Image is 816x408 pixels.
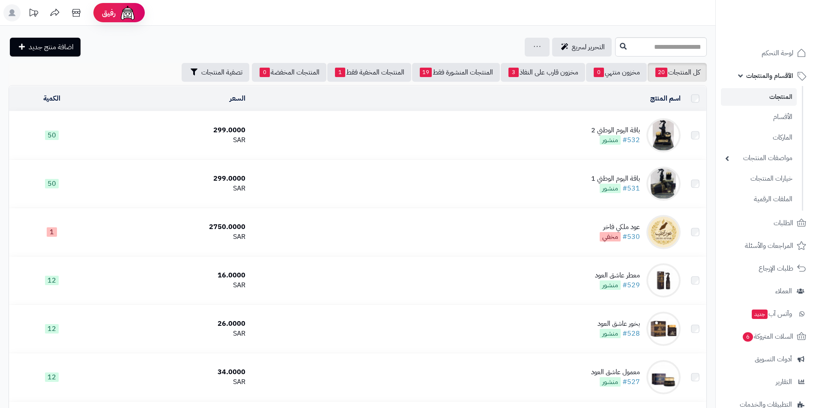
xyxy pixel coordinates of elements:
div: 299.0000 [98,174,245,184]
span: 12 [45,276,59,285]
span: الطلبات [774,217,793,229]
div: SAR [98,280,245,290]
span: طلبات الإرجاع [759,262,793,274]
span: اضافة منتج جديد [29,42,74,52]
span: 3 [508,68,519,77]
span: السلات المتروكة [742,331,793,342]
span: منشور [600,184,621,193]
a: اسم المنتج [650,93,681,104]
a: التقارير [721,372,811,392]
img: عود ملكي فاخر [646,215,681,249]
span: 1 [335,68,345,77]
span: رفيق [102,8,116,18]
a: اضافة منتج جديد [10,38,81,57]
span: وآتس آب [751,308,792,320]
img: ai-face.png [119,4,136,21]
a: الكمية [43,93,60,104]
a: المراجعات والأسئلة [721,235,811,256]
div: 34.0000 [98,367,245,377]
img: معمول عاشق العود [646,360,681,394]
a: السلات المتروكة6 [721,326,811,347]
div: 2750.0000 [98,222,245,232]
span: تصفية المنتجات [201,67,242,77]
div: SAR [98,329,245,339]
span: 1 [47,227,57,237]
span: 12 [45,324,59,334]
a: #531 [622,183,640,194]
div: 26.0000 [98,319,245,329]
a: وآتس آبجديد [721,304,811,324]
span: 19 [420,68,432,77]
span: 0 [594,68,604,77]
span: العملاء [775,285,792,297]
div: SAR [98,184,245,194]
a: أدوات التسويق [721,349,811,369]
span: 50 [45,179,59,188]
a: الملفات الرقمية [721,190,797,208]
img: بخور عاشق العود [646,312,681,346]
span: 20 [655,68,667,77]
span: التحرير لسريع [572,42,605,52]
a: الطلبات [721,213,811,233]
a: كل المنتجات20 [648,63,707,82]
a: المنتجات المخفية فقط1 [327,63,411,82]
a: تحديثات المنصة [23,4,44,24]
a: الأقسام [721,108,797,126]
div: بخور عاشق العود [598,319,640,329]
span: 50 [45,131,59,140]
div: SAR [98,377,245,387]
span: منشور [600,135,621,145]
span: منشور [600,280,621,290]
span: 0 [260,68,270,77]
div: باقة اليوم الوطني 1 [591,174,640,184]
a: المنتجات المنشورة فقط19 [412,63,500,82]
div: SAR [98,232,245,242]
a: #532 [622,135,640,145]
a: مواصفات المنتجات [721,149,797,167]
a: المنتجات [721,88,797,106]
span: لوحة التحكم [762,47,793,59]
a: مخزون قارب على النفاذ3 [501,63,585,82]
div: 299.0000 [98,125,245,135]
a: طلبات الإرجاع [721,258,811,279]
span: 6 [743,332,753,342]
div: 16.0000 [98,271,245,280]
button: تصفية المنتجات [182,63,249,82]
span: منشور [600,329,621,338]
img: معطر عاشق العود [646,263,681,298]
span: منشور [600,377,621,387]
a: خيارات المنتجات [721,170,797,188]
img: باقة اليوم الوطني 1 [646,167,681,201]
span: المراجعات والأسئلة [745,240,793,252]
span: أدوات التسويق [755,353,792,365]
a: مخزون منتهي0 [586,63,647,82]
a: #530 [622,232,640,242]
a: لوحة التحكم [721,43,811,63]
div: معطر عاشق العود [595,271,640,280]
div: معمول عاشق العود [591,367,640,377]
span: التقارير [776,376,792,388]
div: عود ملكي فاخر [600,222,640,232]
a: التحرير لسريع [552,38,612,57]
div: SAR [98,135,245,145]
span: جديد [752,310,768,319]
a: #529 [622,280,640,290]
a: #527 [622,377,640,387]
span: الأقسام والمنتجات [746,70,793,82]
a: السعر [230,93,245,104]
a: العملاء [721,281,811,301]
a: #528 [622,328,640,339]
div: باقة اليوم الوطني 2 [591,125,640,135]
a: المنتجات المخفضة0 [252,63,326,82]
span: مخفي [600,232,621,241]
img: باقة اليوم الوطني 2 [646,118,681,152]
span: 12 [45,372,59,382]
a: الماركات [721,128,797,147]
